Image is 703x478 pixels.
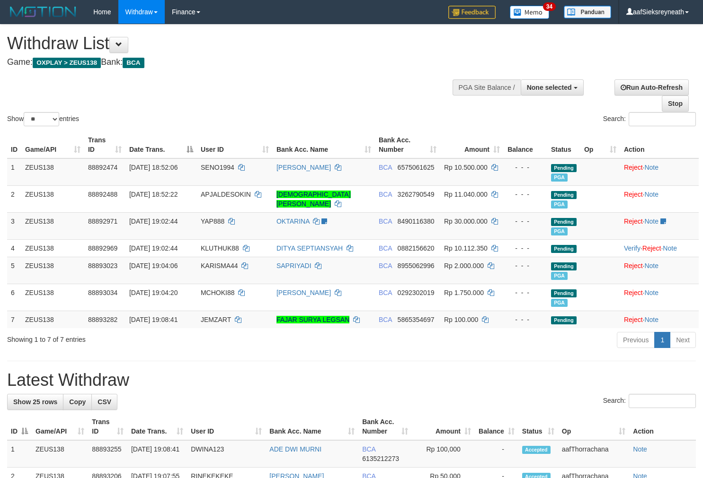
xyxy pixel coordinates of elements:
[21,284,84,311] td: ZEUS138
[7,284,21,311] td: 6
[7,257,21,284] td: 5
[398,217,435,225] span: Copy 8490116380 to clipboard
[398,289,435,296] span: Copy 0292302019 to clipboard
[620,131,699,158] th: Action
[444,244,488,252] span: Rp 10.112.350
[507,261,543,270] div: - - -
[620,212,699,239] td: ·
[129,289,178,296] span: [DATE] 19:04:20
[7,58,459,67] h4: Game: Bank:
[620,185,699,212] td: ·
[7,212,21,239] td: 3
[644,164,659,171] a: Note
[624,316,643,323] a: Reject
[551,289,577,297] span: Pending
[201,289,235,296] span: MCHOKI88
[551,218,577,226] span: Pending
[21,158,84,186] td: ZEUS138
[551,316,577,324] span: Pending
[624,289,643,296] a: Reject
[125,131,197,158] th: Date Trans.: activate to sort column descending
[518,413,558,440] th: Status: activate to sort column ascending
[379,217,392,225] span: BCA
[24,112,59,126] select: Showentries
[33,58,101,68] span: OXPLAY > ZEUS138
[187,413,266,440] th: User ID: activate to sort column ascending
[129,316,178,323] span: [DATE] 19:08:41
[21,257,84,284] td: ZEUS138
[453,79,521,96] div: PGA Site Balance /
[201,191,251,198] span: APJALDESOKIN
[507,190,543,199] div: - - -
[398,164,435,171] span: Copy 6575061625 to clipboard
[201,262,238,269] span: KARISMA44
[633,445,647,453] a: Note
[551,200,568,209] span: Marked by aafnoeunsreypich
[629,112,696,126] input: Search:
[521,79,584,96] button: None selected
[201,244,239,252] span: KLUTHUK88
[564,6,611,18] img: panduan.png
[276,244,343,252] a: DITYA SEPTIANSYAH
[507,288,543,297] div: - - -
[412,440,475,468] td: Rp 100,000
[551,227,568,235] span: Marked by aafmaleo
[543,2,556,11] span: 34
[276,191,351,208] a: [DEMOGRAPHIC_DATA][PERSON_NAME]
[88,413,127,440] th: Trans ID: activate to sort column ascending
[266,413,358,440] th: Bank Acc. Name: activate to sort column ascending
[398,244,435,252] span: Copy 0882156620 to clipboard
[551,191,577,199] span: Pending
[129,262,178,269] span: [DATE] 19:04:06
[444,217,488,225] span: Rp 30.000.000
[448,6,496,19] img: Feedback.jpg
[551,174,568,182] span: Marked by aafnoeunsreypich
[88,244,117,252] span: 88892969
[129,217,178,225] span: [DATE] 19:02:44
[629,413,696,440] th: Action
[21,239,84,257] td: ZEUS138
[127,440,187,468] td: [DATE] 19:08:41
[7,413,32,440] th: ID: activate to sort column descending
[7,394,63,410] a: Show 25 rows
[624,191,643,198] a: Reject
[21,212,84,239] td: ZEUS138
[91,394,117,410] a: CSV
[362,455,399,462] span: Copy 6135212273 to clipboard
[88,164,117,171] span: 88892474
[21,311,84,328] td: ZEUS138
[475,440,518,468] td: -
[617,332,655,348] a: Previous
[32,413,88,440] th: Game/API: activate to sort column ascending
[507,217,543,226] div: - - -
[98,398,111,406] span: CSV
[379,289,392,296] span: BCA
[663,244,677,252] a: Note
[197,131,273,158] th: User ID: activate to sort column ascending
[624,244,641,252] a: Verify
[375,131,440,158] th: Bank Acc. Number: activate to sort column ascending
[379,164,392,171] span: BCA
[620,284,699,311] td: ·
[670,332,696,348] a: Next
[551,272,568,280] span: Marked by aafnoeunsreypich
[603,394,696,408] label: Search:
[551,164,577,172] span: Pending
[620,311,699,328] td: ·
[129,244,178,252] span: [DATE] 19:02:44
[7,311,21,328] td: 7
[620,158,699,186] td: ·
[379,244,392,252] span: BCA
[379,262,392,269] span: BCA
[642,244,661,252] a: Reject
[379,191,392,198] span: BCA
[276,217,310,225] a: OKTARINA
[7,5,79,19] img: MOTION_logo.png
[507,163,543,172] div: - - -
[644,316,659,323] a: Note
[187,440,266,468] td: DWINA123
[7,185,21,212] td: 2
[7,239,21,257] td: 4
[624,164,643,171] a: Reject
[398,191,435,198] span: Copy 3262790549 to clipboard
